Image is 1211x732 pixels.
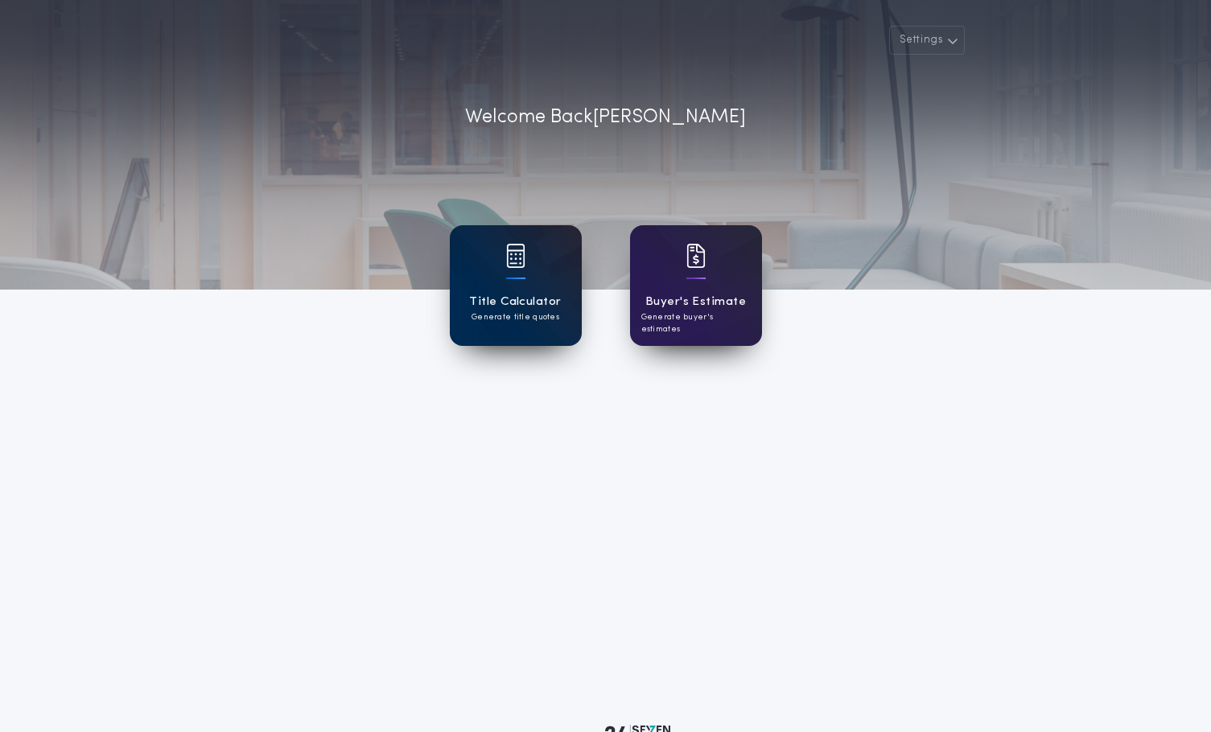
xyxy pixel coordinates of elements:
a: card iconBuyer's EstimateGenerate buyer's estimates [630,225,762,346]
img: card icon [686,244,706,268]
button: Settings [889,26,965,55]
h1: Buyer's Estimate [645,293,746,311]
a: card iconTitle CalculatorGenerate title quotes [450,225,582,346]
img: card icon [506,244,525,268]
p: Generate buyer's estimates [641,311,751,335]
h1: Title Calculator [469,293,561,311]
p: Generate title quotes [472,311,559,323]
p: Welcome Back [PERSON_NAME] [465,103,746,132]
